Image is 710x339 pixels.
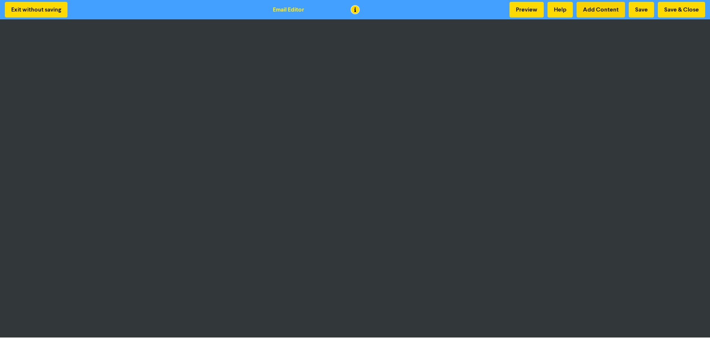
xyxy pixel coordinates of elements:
button: Help [548,2,573,17]
button: Preview [509,2,544,17]
button: Save & Close [658,2,705,17]
button: Add Content [577,2,625,17]
button: Exit without saving [5,2,67,17]
button: Save [629,2,654,17]
div: Email Editor [273,5,304,14]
